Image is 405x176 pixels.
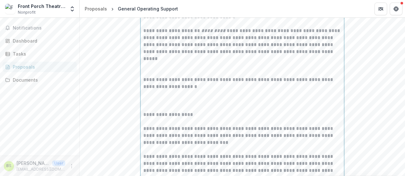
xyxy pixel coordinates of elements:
a: Proposals [3,62,77,72]
span: Notifications [13,25,74,31]
button: More [68,162,75,170]
div: General Operating Support [118,5,178,12]
img: Front Porch Theatricals [5,4,15,14]
button: Get Help [390,3,402,15]
div: Proposals [85,5,107,12]
span: Nonprofit [18,10,36,15]
button: Partners [374,3,387,15]
div: Tasks [13,51,72,57]
p: User [52,160,65,166]
div: Proposals [13,64,72,70]
p: [EMAIL_ADDRESS][DOMAIN_NAME] [17,166,65,172]
a: Documents [3,75,77,85]
div: Dashboard [13,37,72,44]
a: Tasks [3,49,77,59]
button: Open entity switcher [68,3,77,15]
div: Documents [13,77,72,83]
div: Front Porch Theatricals [18,3,65,10]
a: Proposals [82,4,110,13]
p: [PERSON_NAME] E. G. [PERSON_NAME] [17,160,50,166]
button: Notifications [3,23,77,33]
a: Dashboard [3,36,77,46]
div: Bruce E. G. Smith [6,164,11,168]
nav: breadcrumb [82,4,181,13]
